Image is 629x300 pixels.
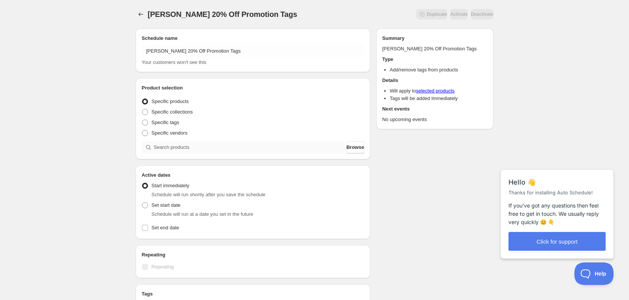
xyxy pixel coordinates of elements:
p: No upcoming events [382,116,487,123]
h2: Details [382,77,487,84]
iframe: Help Scout Beacon - Messages and Notifications [497,151,618,262]
input: Search products [154,141,345,153]
span: Set start date [151,202,180,208]
span: Your customers won't see this [142,59,206,65]
h2: Type [382,56,487,63]
span: Specific tags [151,120,179,125]
p: [PERSON_NAME] 20% Off Promotion Tags [382,45,487,53]
li: Tags will be added Immediately [390,95,487,102]
button: Browse [347,141,364,153]
h2: Product selection [142,84,364,92]
h2: Schedule name [142,35,364,42]
span: Schedule will run shortly after you save the schedule [151,192,266,197]
span: Specific products [151,98,189,104]
span: [PERSON_NAME] 20% Off Promotion Tags [148,10,297,18]
h2: Next events [382,105,487,113]
span: Set end date [151,225,179,230]
span: Specific vendors [151,130,187,136]
h2: Active dates [142,171,364,179]
a: selected products [416,88,455,94]
li: Will apply to [390,87,487,95]
span: Browse [347,144,364,151]
span: Schedule will run at a date you set in the future [151,211,253,217]
button: Schedules [136,9,146,20]
span: Repeating [151,264,174,270]
iframe: Help Scout Beacon - Open [574,262,614,285]
h2: Summary [382,35,487,42]
li: Add/remove tags from products [390,66,487,74]
h2: Tags [142,290,364,298]
span: Specific collections [151,109,193,115]
h2: Repeating [142,251,364,259]
span: Start immediately [151,183,189,188]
